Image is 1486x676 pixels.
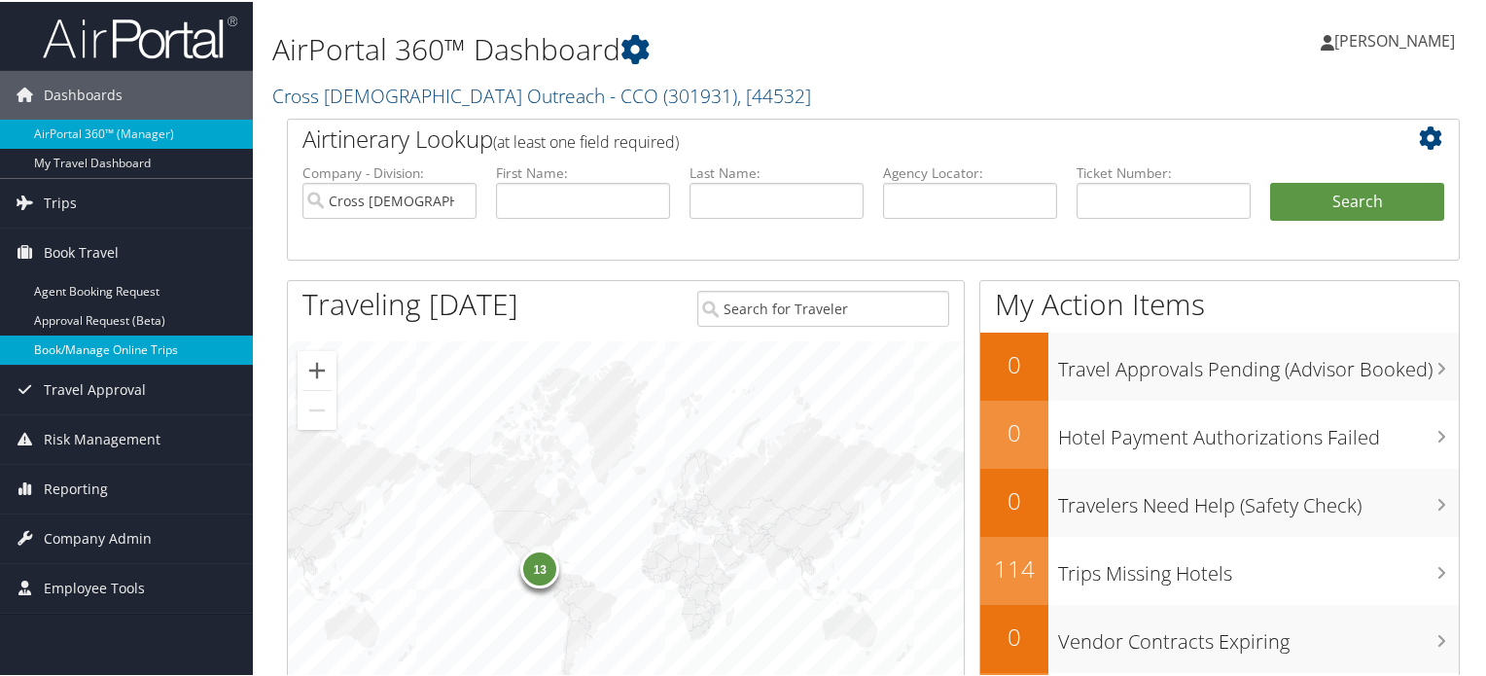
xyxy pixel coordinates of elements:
span: Book Travel [44,227,119,275]
button: Zoom out [298,389,336,428]
h2: Airtinerary Lookup [302,121,1347,154]
span: (at least one field required) [493,129,679,151]
span: ( 301931 ) [663,81,737,107]
h3: Vendor Contracts Expiring [1058,617,1459,654]
a: 114Trips Missing Hotels [980,535,1459,603]
h2: 0 [980,482,1048,516]
h3: Travel Approvals Pending (Advisor Booked) [1058,344,1459,381]
h2: 0 [980,346,1048,379]
span: Reporting [44,463,108,512]
label: First Name: [496,161,670,181]
h1: My Action Items [980,282,1459,323]
h1: Traveling [DATE] [302,282,518,323]
a: [PERSON_NAME] [1321,10,1474,68]
label: Ticket Number: [1077,161,1251,181]
label: Company - Division: [302,161,477,181]
h3: Trips Missing Hotels [1058,549,1459,586]
img: airportal-logo.png [43,13,237,58]
h2: 0 [980,414,1048,447]
span: Company Admin [44,513,152,561]
label: Last Name: [690,161,864,181]
a: 0Vendor Contracts Expiring [980,603,1459,671]
h3: Travelers Need Help (Safety Check) [1058,480,1459,517]
a: Cross [DEMOGRAPHIC_DATA] Outreach - CCO [272,81,811,107]
label: Agency Locator: [883,161,1057,181]
h2: 0 [980,619,1048,652]
a: 0Hotel Payment Authorizations Failed [980,399,1459,467]
span: Employee Tools [44,562,145,611]
h2: 114 [980,551,1048,584]
a: 0Travelers Need Help (Safety Check) [980,467,1459,535]
span: , [ 44532 ] [737,81,811,107]
span: Dashboards [44,69,123,118]
a: 0Travel Approvals Pending (Advisor Booked) [980,331,1459,399]
button: Zoom in [298,349,336,388]
button: Search [1270,181,1444,220]
input: Search for Traveler [697,289,950,325]
h3: Hotel Payment Authorizations Failed [1058,412,1459,449]
h1: AirPortal 360™ Dashboard [272,27,1074,68]
span: Travel Approval [44,364,146,412]
span: [PERSON_NAME] [1334,28,1455,50]
span: Risk Management [44,413,160,462]
span: Trips [44,177,77,226]
div: 13 [520,548,559,587]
